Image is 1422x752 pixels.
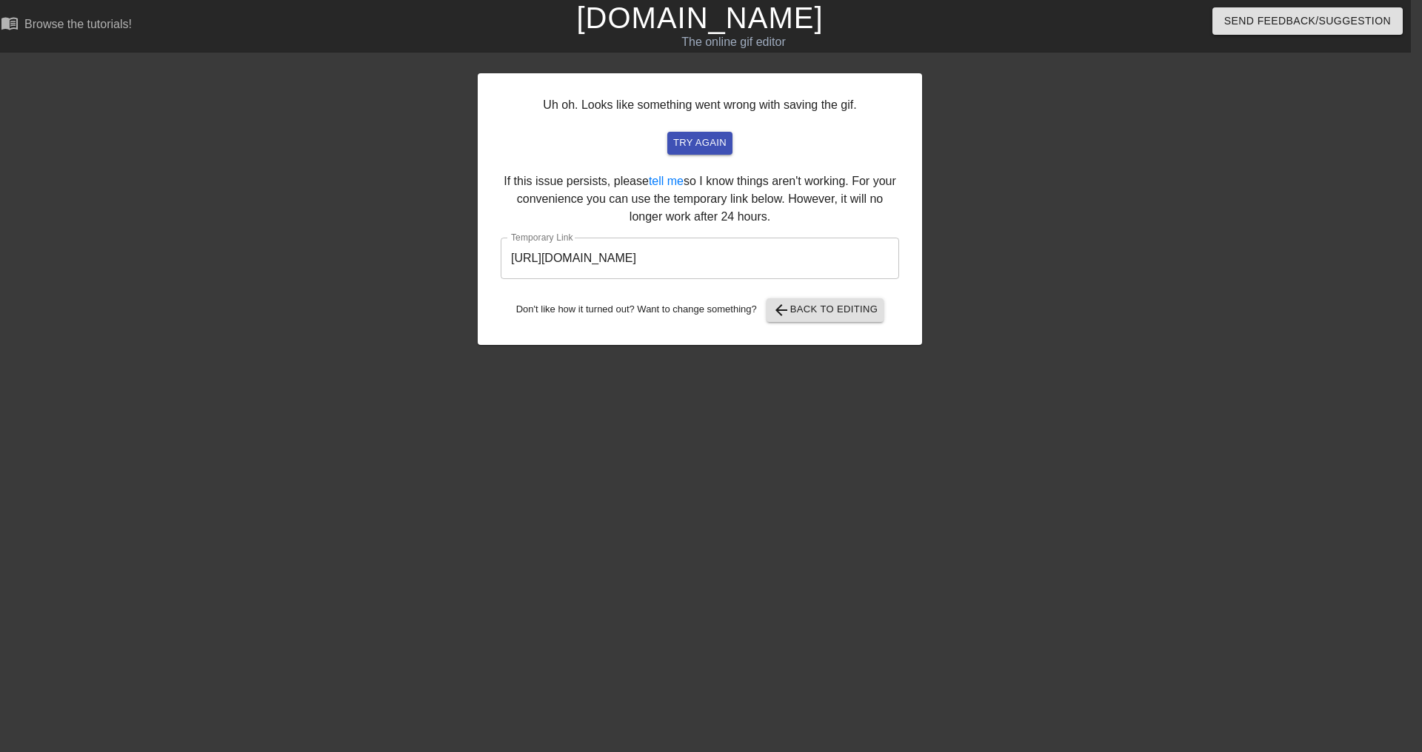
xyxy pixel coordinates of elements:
[24,18,132,30] div: Browse the tutorials!
[501,238,899,279] input: bare
[772,301,790,319] span: arrow_back
[470,33,997,51] div: The online gif editor
[501,298,899,322] div: Don't like how it turned out? Want to change something?
[649,175,684,187] a: tell me
[673,135,727,152] span: try again
[1224,12,1391,30] span: Send Feedback/Suggestion
[772,301,878,319] span: Back to Editing
[1212,7,1403,35] button: Send Feedback/Suggestion
[1,14,19,32] span: menu_book
[478,73,922,345] div: Uh oh. Looks like something went wrong with saving the gif. If this issue persists, please so I k...
[1,14,132,37] a: Browse the tutorials!
[767,298,884,322] button: Back to Editing
[667,132,732,155] button: try again
[576,1,823,34] a: [DOMAIN_NAME]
